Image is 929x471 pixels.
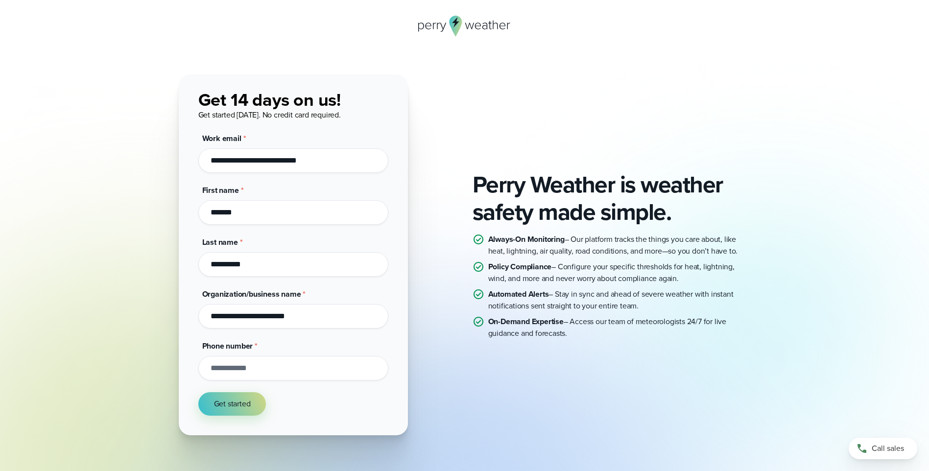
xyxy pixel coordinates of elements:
[202,133,241,144] span: Work email
[488,316,564,327] strong: On-Demand Expertise
[473,171,751,226] h2: Perry Weather is weather safety made simple.
[198,109,341,120] span: Get started [DATE]. No credit card required.
[202,288,301,300] span: Organization/business name
[202,236,238,248] span: Last name
[488,316,751,339] p: – Access our team of meteorologists 24/7 for live guidance and forecasts.
[202,185,239,196] span: First name
[488,234,751,257] p: – Our platform tracks the things you care about, like heat, lightning, air quality, road conditio...
[488,288,549,300] strong: Automated Alerts
[214,398,251,410] span: Get started
[488,261,751,284] p: – Configure your specific thresholds for heat, lightning, wind, and more and never worry about co...
[202,340,253,352] span: Phone number
[849,438,917,459] a: Call sales
[488,261,552,272] strong: Policy Compliance
[872,443,904,454] span: Call sales
[198,87,341,113] span: Get 14 days on us!
[198,392,266,416] button: Get started
[488,288,751,312] p: – Stay in sync and ahead of severe weather with instant notifications sent straight to your entir...
[488,234,565,245] strong: Always-On Monitoring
